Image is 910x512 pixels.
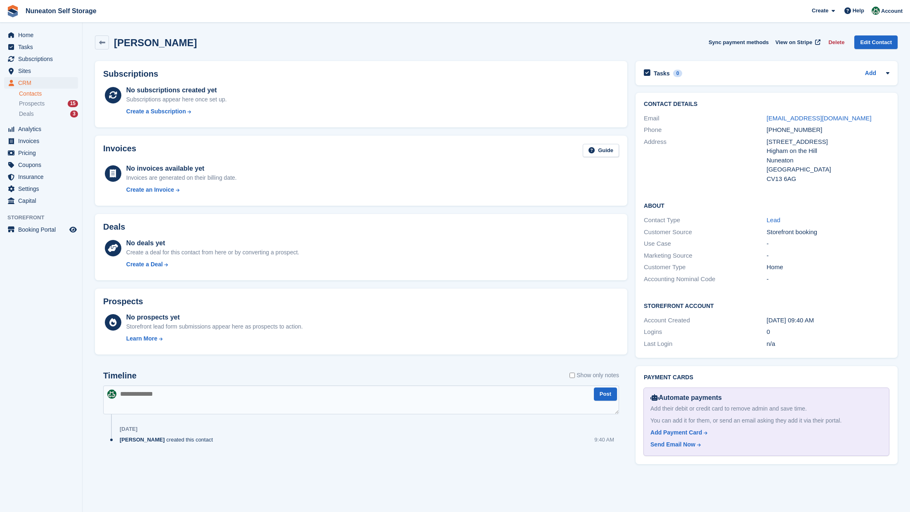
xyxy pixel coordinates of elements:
a: Contacts [19,90,78,98]
a: menu [4,195,78,207]
a: Edit Contact [854,35,898,49]
h2: Invoices [103,144,136,157]
div: Create a Deal [126,260,163,269]
div: Send Email Now [650,440,695,449]
div: Account Created [644,316,766,325]
div: Last Login [644,339,766,349]
div: Phone [644,125,766,135]
span: Account [881,7,903,15]
div: - [767,275,889,284]
span: Pricing [18,147,68,159]
img: stora-icon-8386f47178a22dfd0bd8f6a31ec36ba5ce8667c1dd55bd0f319d3a0aa187defe.svg [7,5,19,17]
span: Prospects [19,100,45,108]
a: menu [4,171,78,183]
div: 0 [673,70,683,77]
h2: Prospects [103,297,143,306]
a: Deals 3 [19,110,78,118]
div: - [767,239,889,249]
a: View on Stripe [772,35,822,49]
div: [STREET_ADDRESS] [767,137,889,147]
div: Storefront booking [767,228,889,237]
a: menu [4,65,78,77]
h2: Deals [103,222,125,232]
div: No subscriptions created yet [126,85,227,95]
a: Add Payment Card [650,428,879,437]
a: Lead [767,216,780,223]
h2: Storefront Account [644,301,889,310]
div: Storefront lead form submissions appear here as prospects to action. [126,322,303,331]
a: Create a Deal [126,260,299,269]
div: Add Payment Card [650,428,702,437]
span: Deals [19,110,34,118]
div: Create a Subscription [126,107,186,116]
a: menu [4,123,78,135]
button: Post [594,388,617,401]
h2: Subscriptions [103,69,619,79]
h2: Payment cards [644,374,889,381]
a: menu [4,224,78,235]
span: CRM [18,77,68,89]
div: Contact Type [644,216,766,225]
a: Nuneaton Self Storage [22,4,100,18]
h2: [PERSON_NAME] [114,37,197,48]
a: Prospects 15 [19,99,78,108]
div: [GEOGRAPHIC_DATA] [767,165,889,174]
a: [EMAIL_ADDRESS][DOMAIN_NAME] [767,115,872,122]
span: Sites [18,65,68,77]
div: Automate payments [650,393,882,403]
div: [PHONE_NUMBER] [767,125,889,135]
a: Learn More [126,334,303,343]
div: 3 [70,110,78,117]
a: menu [4,77,78,89]
div: n/a [767,339,889,349]
span: Help [853,7,864,15]
div: No invoices available yet [126,164,237,174]
div: CV13 6AG [767,174,889,184]
div: Create a deal for this contact from here or by converting a prospect. [126,248,299,257]
span: Storefront [7,214,82,222]
div: [DATE] 09:40 AM [767,316,889,325]
div: Email [644,114,766,123]
div: No deals yet [126,238,299,248]
span: Insurance [18,171,68,183]
a: menu [4,135,78,147]
button: Sync payment methods [709,35,769,49]
span: Analytics [18,123,68,135]
h2: Tasks [654,70,670,77]
img: Amanda [872,7,880,15]
div: 0 [767,327,889,337]
label: Show only notes [570,371,619,380]
div: Home [767,263,889,272]
div: 9:40 AM [594,436,614,444]
a: menu [4,159,78,171]
span: [PERSON_NAME] [120,436,165,444]
span: Create [812,7,828,15]
div: Use Case [644,239,766,249]
div: Customer Type [644,263,766,272]
div: 15 [68,100,78,107]
span: View on Stripe [775,38,812,47]
div: Accounting Nominal Code [644,275,766,284]
a: menu [4,53,78,65]
a: menu [4,29,78,41]
div: Learn More [126,334,157,343]
span: Settings [18,183,68,195]
div: Add their debit or credit card to remove admin and save time. [650,404,882,413]
a: menu [4,41,78,53]
div: Marketing Source [644,251,766,261]
h2: About [644,201,889,209]
span: Coupons [18,159,68,171]
a: Add [865,69,876,78]
img: Amanda [107,390,116,399]
div: Logins [644,327,766,337]
span: Booking Portal [18,224,68,235]
div: You can add it for them, or send an email asking they add it via their portal. [650,416,882,425]
button: Delete [825,35,848,49]
div: - [767,251,889,261]
div: created this contact [120,436,217,444]
div: Address [644,137,766,184]
div: [DATE] [120,426,137,432]
div: Customer Source [644,228,766,237]
a: menu [4,183,78,195]
a: menu [4,147,78,159]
